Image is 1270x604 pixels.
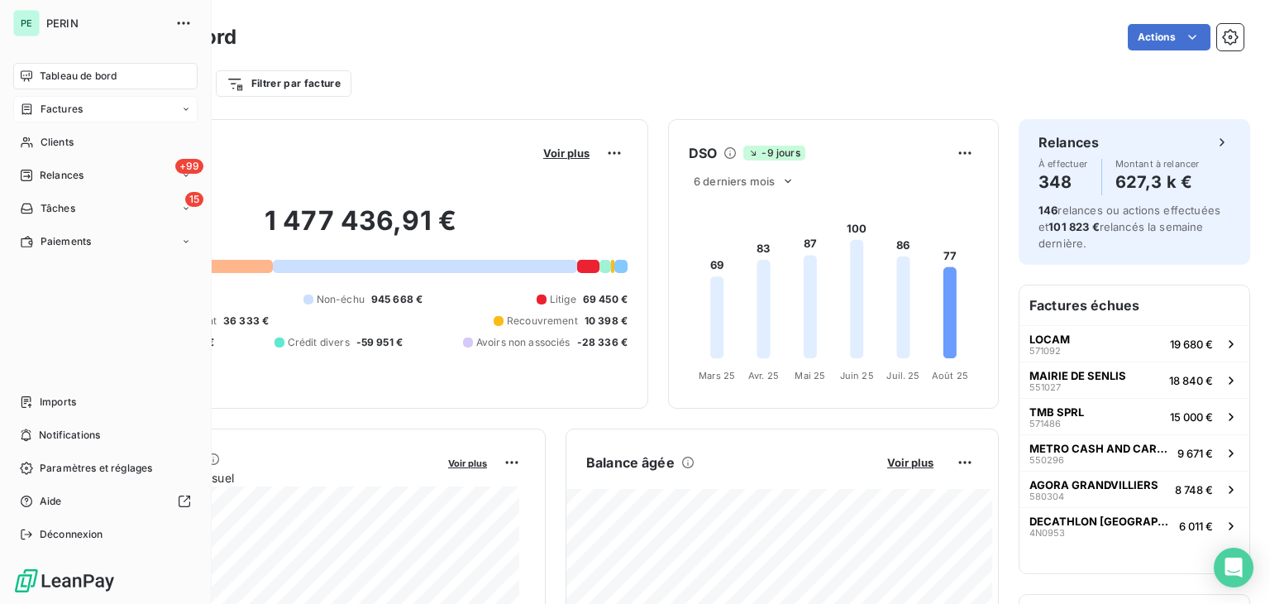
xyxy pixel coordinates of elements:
span: -9 jours [743,146,804,161]
a: Clients [13,129,198,156]
span: Clients [41,135,74,150]
span: Voir plus [448,458,487,469]
span: Recouvrement [507,314,578,328]
span: METRO CASH AND CARRY FRANCE [1029,442,1171,455]
h6: DSO [689,143,717,163]
span: 571092 [1029,346,1061,356]
a: Tableau de bord [13,63,198,89]
span: MAIRIE DE SENLIS [1029,369,1126,382]
span: 15 [185,192,203,207]
a: Aide [13,488,198,515]
span: Aide [40,494,62,509]
span: 571486 [1029,419,1061,429]
span: PERIN [46,17,165,30]
span: 19 680 € [1170,338,1213,351]
span: Avoirs non associés [476,335,571,350]
a: Imports [13,389,198,415]
span: 4N0953 [1029,528,1065,538]
span: 8 748 € [1175,483,1213,496]
span: À effectuer [1038,159,1088,169]
span: Paiements [41,234,91,249]
button: LOCAM57109219 680 € [1019,325,1249,362]
span: 101 823 € [1048,220,1099,233]
div: PE [13,10,40,36]
span: 550296 [1029,455,1064,465]
span: TMB SPRL [1029,405,1084,419]
h6: Relances [1038,132,1099,152]
span: 146 [1038,204,1058,217]
span: Tâches [41,201,75,216]
h6: Balance âgée [586,453,675,472]
tspan: Avr. 25 [748,370,779,381]
span: Factures [41,102,83,117]
button: Filtrer par facture [216,70,351,97]
span: Déconnexion [40,527,103,542]
span: Crédit divers [288,335,350,350]
img: Logo LeanPay [13,568,116,594]
span: relances ou actions effectuées et relancés la semaine dernière. [1038,204,1220,250]
span: Relances [40,168,84,183]
span: -59 951 € [356,335,403,350]
span: Non-échu [317,292,365,307]
a: Paramètres et réglages [13,455,198,482]
h4: 348 [1038,169,1088,195]
button: Voir plus [443,455,492,470]
span: Paramètres et réglages [40,461,152,476]
tspan: Mars 25 [699,370,735,381]
tspan: Juin 25 [840,370,874,381]
span: AGORA GRANDVILLIERS [1029,478,1158,491]
span: Imports [40,395,76,410]
span: Litige [550,292,576,307]
span: Notifications [39,428,100,443]
h6: Factures échues [1019,285,1249,325]
button: MAIRIE DE SENLIS55102718 840 € [1019,362,1249,398]
span: LOCAM [1029,333,1070,346]
tspan: Mai 25 [795,370,825,381]
button: Voir plus [882,455,938,470]
a: +99Relances [13,162,198,189]
span: Voir plus [543,146,590,160]
span: +99 [175,159,203,174]
span: 36 333 € [223,314,269,328]
span: 10 398 € [585,314,628,328]
span: Tableau de bord [40,69,117,84]
a: Paiements [13,228,198,255]
span: 551027 [1029,382,1061,392]
span: 18 840 € [1169,374,1213,387]
div: Open Intercom Messenger [1214,548,1253,587]
h4: 627,3 k € [1115,169,1200,195]
h2: 1 477 436,91 € [93,204,628,254]
span: Voir plus [887,456,933,469]
button: Actions [1128,24,1210,50]
span: 945 668 € [371,292,423,307]
a: Factures [13,96,198,122]
span: 9 671 € [1177,447,1213,460]
span: Montant à relancer [1115,159,1200,169]
button: Voir plus [538,146,594,161]
button: AGORA GRANDVILLIERS5803048 748 € [1019,471,1249,507]
span: DECATHLON [GEOGRAPHIC_DATA] [1029,515,1172,528]
button: TMB SPRL57148615 000 € [1019,398,1249,434]
button: DECATHLON [GEOGRAPHIC_DATA]4N09536 011 € [1019,507,1249,544]
span: 69 450 € [583,292,628,307]
span: Chiffre d'affaires mensuel [93,469,437,487]
span: 6 011 € [1179,520,1213,533]
button: METRO CASH AND CARRY FRANCE5502969 671 € [1019,434,1249,471]
span: 15 000 € [1170,410,1213,424]
tspan: Août 25 [932,370,968,381]
span: 6 derniers mois [694,175,775,188]
a: 15Tâches [13,195,198,222]
tspan: Juil. 25 [886,370,919,381]
span: 580304 [1029,491,1064,501]
span: -28 336 € [577,335,628,350]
